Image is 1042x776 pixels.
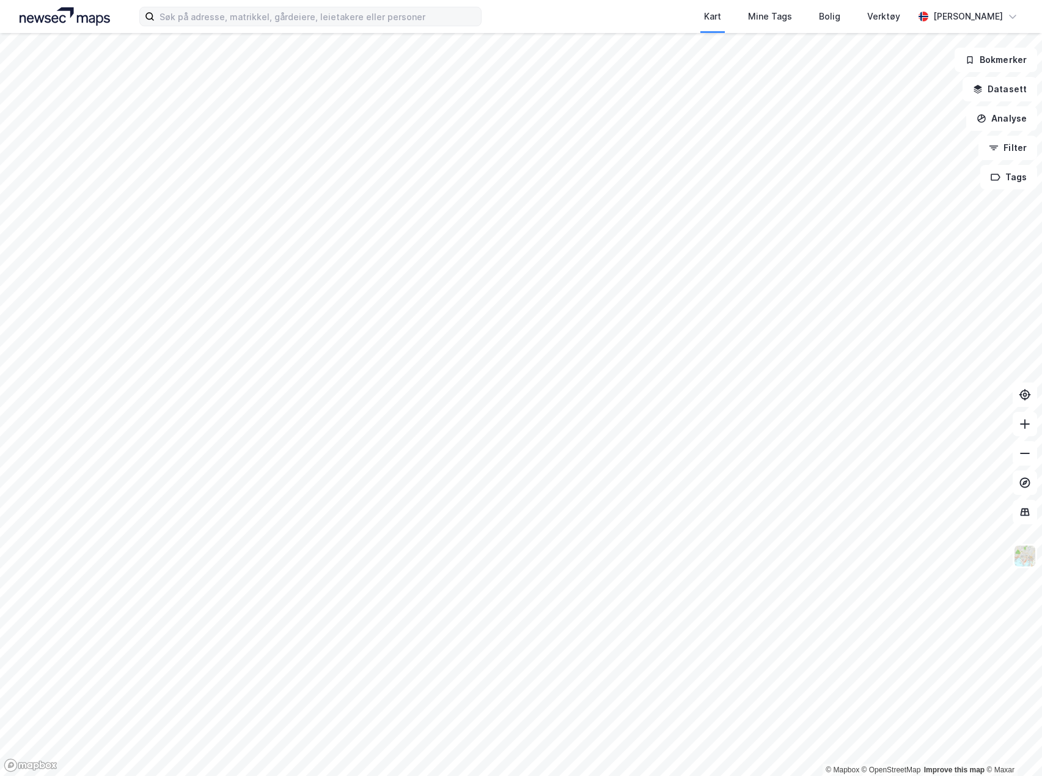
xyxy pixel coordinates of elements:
div: [PERSON_NAME] [933,9,1003,24]
input: Søk på adresse, matrikkel, gårdeiere, leietakere eller personer [155,7,481,26]
div: Kontrollprogram for chat [981,717,1042,776]
img: logo.a4113a55bc3d86da70a041830d287a7e.svg [20,7,110,26]
div: Mine Tags [748,9,792,24]
div: Verktøy [867,9,900,24]
div: Bolig [819,9,840,24]
iframe: Chat Widget [981,717,1042,776]
div: Kart [704,9,721,24]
